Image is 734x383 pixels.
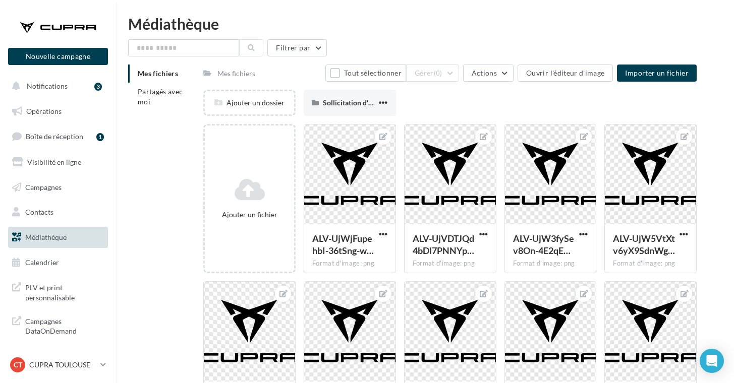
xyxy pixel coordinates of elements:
[6,277,110,306] a: PLV et print personnalisable
[613,233,675,256] span: ALV-UjW5VtXtv6yX9SdnWgb7FMctl0DJiZk5pJNea17IoY1Exl6_F3lO
[128,16,722,31] div: Médiathèque
[26,107,62,115] span: Opérations
[617,65,697,82] button: Importer un fichier
[513,233,574,256] span: ALV-UjW3fySev8On-4E2qE0l0zldTiegIxSyZ11br3Tn8z1CxKOzJ_7s
[700,349,724,373] div: Open Intercom Messenger
[26,132,83,141] span: Boîte de réception
[6,152,110,173] a: Visibilité en ligne
[138,69,178,78] span: Mes fichiers
[205,98,294,108] div: Ajouter un dossier
[25,233,67,241] span: Médiathèque
[323,98,380,107] span: Sollicitation d'avis
[25,258,59,267] span: Calendrier
[209,210,290,220] div: Ajouter un fichier
[513,259,588,268] div: Format d'image: png
[14,360,22,370] span: CT
[413,259,488,268] div: Format d'image: png
[406,65,459,82] button: Gérer(0)
[312,233,374,256] span: ALV-UjWjFupehbI-36tSng-widwNo5JZdcfiDXQ8VVkBzRWwlNvjZC2w
[96,133,104,141] div: 1
[267,39,327,56] button: Filtrer par
[94,83,102,91] div: 3
[472,69,497,77] span: Actions
[518,65,613,82] button: Ouvrir l'éditeur d'image
[8,48,108,65] button: Nouvelle campagne
[8,355,108,374] a: CT CUPRA TOULOUSE
[6,125,110,147] a: Boîte de réception1
[217,69,255,79] div: Mes fichiers
[325,65,406,82] button: Tout sélectionner
[27,158,81,166] span: Visibilité en ligne
[27,82,68,90] span: Notifications
[413,233,474,256] span: ALV-UjVDTJQd4bDl7PNNYpY8TrhPAQHgD611TKU8JWYUH1SiC5f4Tz6p
[6,310,110,340] a: Campagnes DataOnDemand
[138,87,183,106] span: Partagés avec moi
[312,259,387,268] div: Format d'image: png
[434,69,442,77] span: (0)
[6,252,110,273] a: Calendrier
[25,208,53,216] span: Contacts
[6,177,110,198] a: Campagnes
[25,314,104,336] span: Campagnes DataOnDemand
[6,101,110,122] a: Opérations
[6,227,110,248] a: Médiathèque
[625,69,689,77] span: Importer un fichier
[29,360,96,370] p: CUPRA TOULOUSE
[25,182,62,191] span: Campagnes
[6,76,106,97] button: Notifications 3
[6,202,110,223] a: Contacts
[25,281,104,302] span: PLV et print personnalisable
[613,259,688,268] div: Format d'image: png
[463,65,514,82] button: Actions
